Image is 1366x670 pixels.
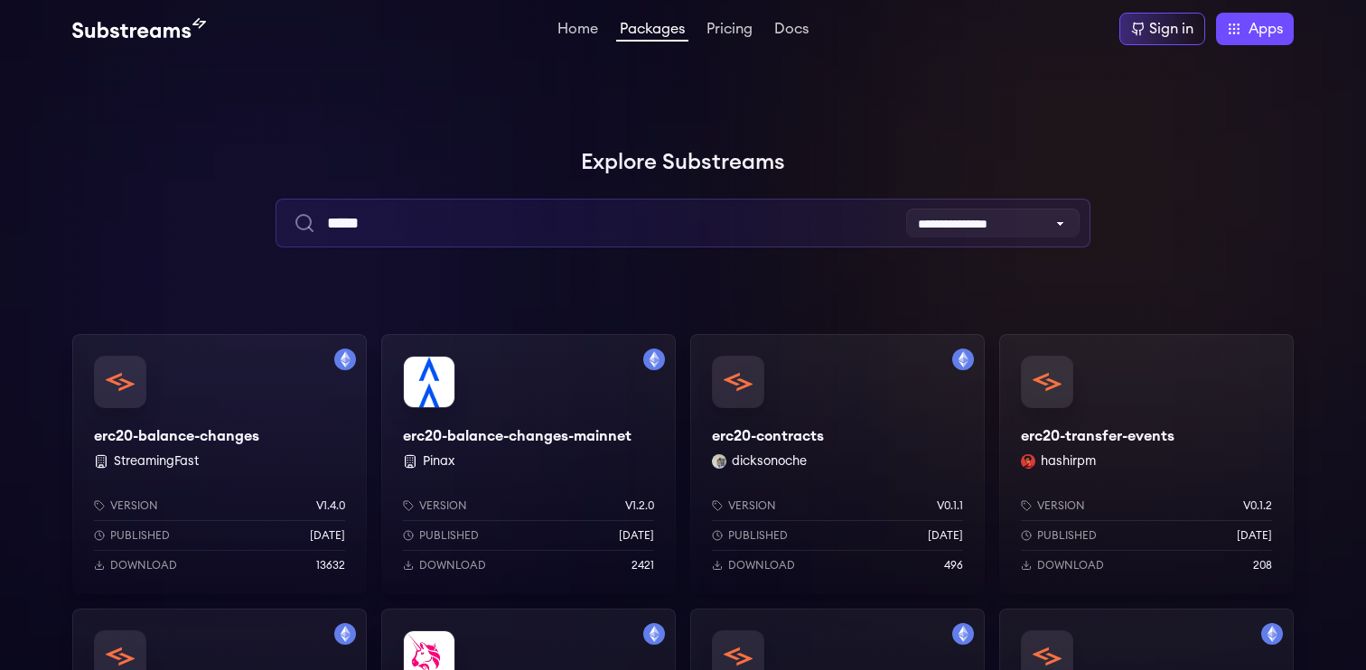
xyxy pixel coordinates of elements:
button: hashirpm [1041,452,1096,470]
p: Version [728,498,776,513]
p: Version [110,498,158,513]
a: Filter by mainnet networkerc20-contractserc20-contractsdicksonoche dicksonocheVersionv0.1.1Publis... [690,334,985,594]
img: Filter by mainnet network [952,349,974,370]
p: Published [1037,528,1097,543]
p: Download [110,558,177,572]
p: Published [728,528,788,543]
p: Download [728,558,795,572]
p: v1.4.0 [316,498,345,513]
a: Filter by mainnet networkerc20-balance-changeserc20-balance-changes StreamingFastVersionv1.4.0Pub... [72,334,367,594]
button: StreamingFast [114,452,199,470]
h1: Explore Substreams [72,144,1294,181]
button: dicksonoche [732,452,807,470]
p: v1.2.0 [625,498,654,513]
a: Packages [616,22,688,42]
img: Filter by mainnet network [1261,623,1283,645]
p: Published [419,528,479,543]
p: [DATE] [928,528,963,543]
span: Apps [1249,18,1283,40]
img: Filter by mainnet network [334,623,356,645]
a: Sign in [1119,13,1205,45]
img: Filter by mainnet network [643,623,665,645]
p: [DATE] [310,528,345,543]
a: erc20-transfer-eventserc20-transfer-eventshashirpm hashirpmVersionv0.1.2Published[DATE]Download208 [999,334,1294,594]
a: Filter by mainnet networkerc20-balance-changes-mainneterc20-balance-changes-mainnet PinaxVersionv... [381,334,676,594]
p: Published [110,528,170,543]
img: Filter by mainnet network [643,349,665,370]
p: [DATE] [619,528,654,543]
p: Version [419,498,467,513]
img: Filter by mainnet network [334,349,356,370]
p: Download [419,558,486,572]
p: [DATE] [1237,528,1272,543]
a: Docs [771,22,812,40]
p: 208 [1253,558,1272,572]
p: 2421 [632,558,654,572]
div: Sign in [1149,18,1193,40]
p: Version [1037,498,1085,513]
a: Pricing [703,22,756,40]
p: v0.1.2 [1243,498,1272,513]
p: 13632 [316,558,345,572]
a: Home [554,22,602,40]
p: Download [1037,558,1104,572]
button: Pinax [423,452,454,470]
p: 496 [944,558,963,572]
img: Substream's logo [72,18,206,40]
p: v0.1.1 [937,498,963,513]
img: Filter by mainnet network [952,623,974,645]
